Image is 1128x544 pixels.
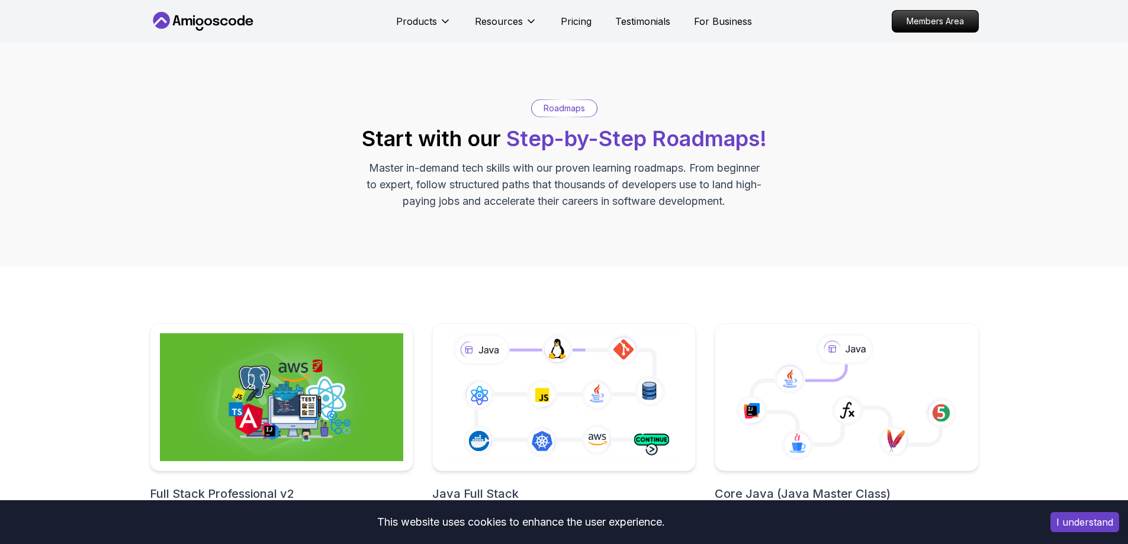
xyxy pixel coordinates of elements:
[9,509,1033,535] div: This website uses cookies to enhance the user experience.
[396,14,437,28] p: Products
[892,11,978,32] p: Members Area
[506,125,767,152] span: Step-by-Step Roadmaps!
[544,102,585,114] p: Roadmaps
[892,10,979,33] a: Members Area
[1050,512,1119,532] button: Accept cookies
[475,14,537,38] button: Resources
[160,333,403,461] img: Full Stack Professional v2
[475,14,523,28] p: Resources
[561,14,592,28] a: Pricing
[432,485,696,502] h2: Java Full Stack
[694,14,752,28] a: For Business
[396,14,451,38] button: Products
[362,127,767,150] h2: Start with our
[615,14,670,28] a: Testimonials
[715,485,978,502] h2: Core Java (Java Master Class)
[150,485,413,502] h2: Full Stack Professional v2
[365,160,763,210] p: Master in-demand tech skills with our proven learning roadmaps. From beginner to expert, follow s...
